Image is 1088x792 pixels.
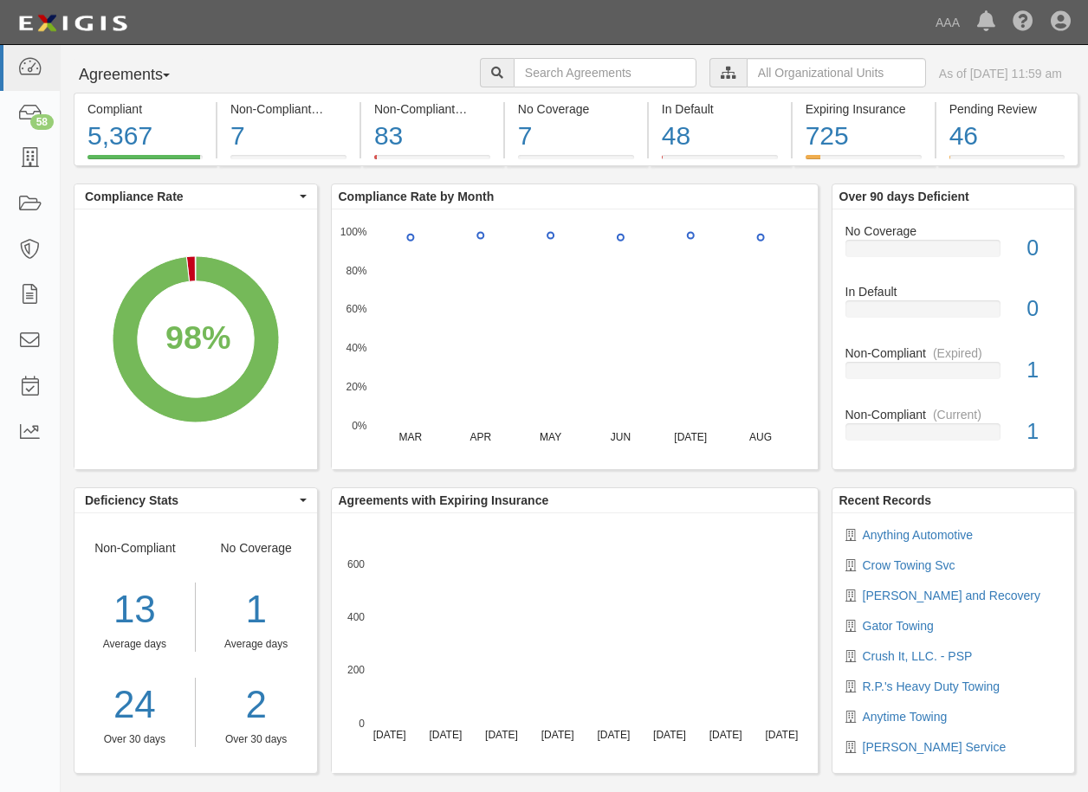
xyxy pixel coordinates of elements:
[339,190,495,203] b: Compliance Rate by Month
[374,118,490,155] div: 83
[839,493,932,507] b: Recent Records
[832,283,1075,300] div: In Default
[518,100,634,118] div: No Coverage
[209,732,304,747] div: Over 30 days
[863,528,974,542] a: Anything Automotive
[13,8,133,39] img: logo-5460c22ac91f19d4615b14bd174203de0afe785f0fc80cf4dbbc73dc1793850b.png
[230,100,346,118] div: Non-Compliant (Current)
[845,283,1062,344] a: In Default0
[74,678,195,732] a: 24
[74,732,195,747] div: Over 30 days
[346,557,364,570] text: 600
[74,539,196,747] div: Non-Compliant
[793,155,935,169] a: Expiring Insurance725
[374,100,490,118] div: Non-Compliant (Expired)
[346,342,366,354] text: 40%
[949,118,1065,155] div: 46
[462,100,511,118] div: (Expired)
[1014,293,1074,325] div: 0
[339,493,549,507] b: Agreements with Expiring Insurance
[318,100,366,118] div: (Current)
[30,114,54,130] div: 58
[74,637,195,652] div: Average days
[518,118,634,155] div: 7
[863,619,934,633] a: Gator Towing
[1014,355,1074,386] div: 1
[936,155,1078,169] a: Pending Review46
[845,406,1062,454] a: Non-Compliant(Current)1
[863,589,1040,602] a: [PERSON_NAME] and Recovery
[346,303,366,315] text: 60%
[470,431,491,443] text: APR
[429,729,462,741] text: [DATE]
[332,513,818,773] div: A chart.
[863,679,1001,693] a: R.P.'s Heavy Duty Towing
[674,431,707,443] text: [DATE]
[709,729,742,741] text: [DATE]
[74,209,317,469] svg: A chart.
[933,406,981,423] div: (Current)
[87,118,203,155] div: 5,367
[747,58,926,87] input: All Organizational Units
[165,315,230,362] div: 98%
[845,222,1062,284] a: No Coverage0
[230,118,346,155] div: 7
[927,5,968,40] a: AAA
[749,431,772,443] text: AUG
[74,155,216,169] a: Compliant5,367
[361,155,503,169] a: Non-Compliant(Expired)83
[653,729,686,741] text: [DATE]
[209,678,304,732] a: 2
[209,583,304,637] div: 1
[196,539,317,747] div: No Coverage
[505,155,647,169] a: No Coverage7
[806,100,922,118] div: Expiring Insurance
[1014,233,1074,264] div: 0
[346,264,366,276] text: 80%
[662,118,778,155] div: 48
[209,637,304,652] div: Average days
[610,431,630,443] text: JUN
[597,729,630,741] text: [DATE]
[332,209,818,469] svg: A chart.
[662,100,778,118] div: In Default
[398,431,422,443] text: MAR
[87,100,203,118] div: Compliant
[845,344,1062,406] a: Non-Compliant(Expired)1
[939,65,1062,82] div: As of [DATE] 11:59 am
[649,155,791,169] a: In Default48
[372,729,405,741] text: [DATE]
[352,419,367,431] text: 0%
[839,190,969,203] b: Over 90 days Deficient
[1013,12,1033,33] i: Help Center - Complianz
[514,58,696,87] input: Search Agreements
[346,611,364,623] text: 400
[832,222,1075,240] div: No Coverage
[933,344,982,362] div: (Expired)
[74,488,317,512] button: Deficiency Stats
[765,729,798,741] text: [DATE]
[74,58,204,93] button: Agreements
[832,406,1075,423] div: Non-Compliant
[832,344,1075,362] div: Non-Compliant
[74,583,195,637] div: 13
[85,492,295,509] span: Deficiency Stats
[863,740,1007,754] a: [PERSON_NAME] Service
[346,381,366,393] text: 20%
[346,664,364,676] text: 200
[217,155,359,169] a: Non-Compliant(Current)7
[949,100,1065,118] div: Pending Review
[863,649,973,663] a: Crush It, LLC. - PSP
[541,729,573,741] text: [DATE]
[359,717,365,729] text: 0
[863,710,948,724] a: Anytime Towing
[540,431,561,443] text: MAY
[863,558,955,572] a: Crow Towing Svc
[485,729,518,741] text: [DATE]
[74,184,317,209] button: Compliance Rate
[1014,416,1074,448] div: 1
[806,118,922,155] div: 725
